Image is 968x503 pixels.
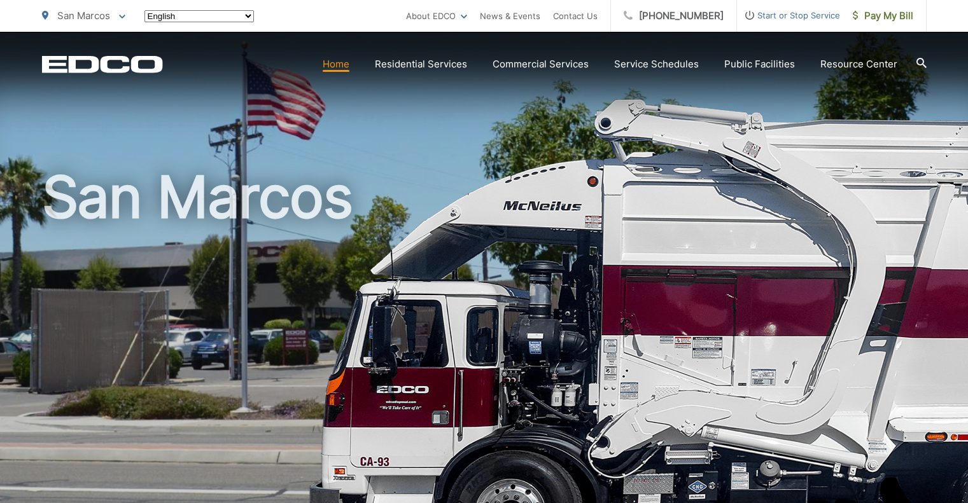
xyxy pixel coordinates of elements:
span: San Marcos [57,10,110,22]
a: Service Schedules [614,57,699,72]
a: News & Events [480,8,540,24]
a: Residential Services [375,57,467,72]
a: EDCD logo. Return to the homepage. [42,55,163,73]
a: Contact Us [553,8,598,24]
a: Home [323,57,349,72]
a: About EDCO [406,8,467,24]
select: Select a language [144,10,254,22]
a: Public Facilities [724,57,795,72]
span: Pay My Bill [853,8,913,24]
a: Resource Center [820,57,897,72]
a: Commercial Services [493,57,589,72]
